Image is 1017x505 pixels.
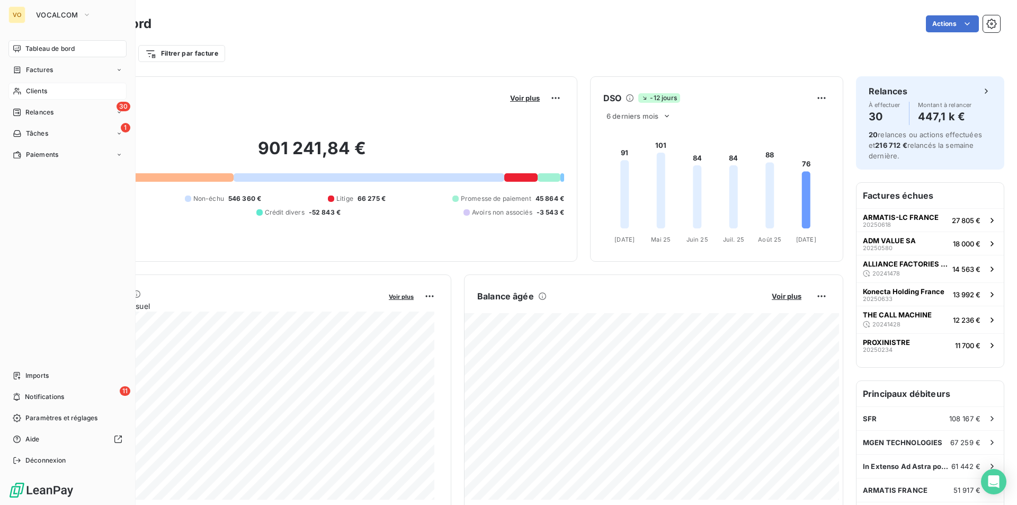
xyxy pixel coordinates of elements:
span: Voir plus [389,293,414,300]
h6: DSO [603,92,621,104]
span: 27 805 € [952,216,980,225]
span: 61 442 € [951,462,980,471]
span: Paiements [26,150,58,160]
span: 14 563 € [952,265,980,273]
h4: 30 [869,108,900,125]
button: ALLIANCE FACTORIES LTD2024147814 563 € [857,255,1004,282]
span: In Extenso Ad Astra pour CIVAD Blancheporte [863,462,951,471]
tspan: [DATE] [614,236,635,243]
button: Voir plus [386,291,417,301]
div: VO [8,6,25,23]
span: 13 992 € [953,290,980,299]
span: Clients [26,86,47,96]
span: 546 360 € [228,194,261,203]
span: Voir plus [510,94,540,102]
span: 11 [120,386,130,396]
span: Notifications [25,392,64,402]
span: Aide [25,435,40,444]
span: 20250633 [863,296,893,302]
button: Konecta Holding France2025063313 992 € [857,282,1004,306]
span: 66 275 € [358,194,386,203]
tspan: Août 25 [758,236,781,243]
span: 30 [117,102,130,111]
span: 11 700 € [955,341,980,350]
h6: Relances [869,85,907,98]
span: SFR [863,414,877,423]
span: 1 [121,123,130,132]
span: Non-échu [193,194,224,203]
span: Avoirs non associés [472,208,532,217]
span: -12 jours [638,93,680,103]
span: 216 712 € [875,141,907,149]
tspan: Juin 25 [686,236,708,243]
button: ARMATIS-LC FRANCE2025061827 805 € [857,208,1004,232]
span: 6 derniers mois [606,112,658,120]
span: MGEN TECHNOLOGIES [863,438,943,447]
span: À effectuer [869,102,900,108]
button: PROXINISTRE2025023411 700 € [857,333,1004,357]
span: Montant à relancer [918,102,972,108]
span: 20250234 [863,347,893,353]
button: Voir plus [507,93,543,103]
span: Chiffre d'affaires mensuel [60,300,381,312]
span: Tâches [26,129,48,138]
span: -3 543 € [537,208,564,217]
span: ARMATIS FRANCE [863,486,927,494]
h2: 901 241,84 € [60,138,564,170]
tspan: Juil. 25 [723,236,744,243]
img: Logo LeanPay [8,482,74,499]
button: Voir plus [769,291,805,301]
span: -52 843 € [309,208,341,217]
span: Promesse de paiement [461,194,531,203]
span: Déconnexion [25,456,66,465]
h6: Factures échues [857,183,1004,208]
span: 45 864 € [536,194,564,203]
span: THE CALL MACHINE [863,311,932,319]
span: 51 917 € [953,486,980,494]
span: ALLIANCE FACTORIES LTD [863,260,948,268]
span: 67 259 € [950,438,980,447]
button: Actions [926,15,979,32]
span: 20241428 [872,321,900,327]
span: Crédit divers [265,208,305,217]
span: Tableau de bord [25,44,75,54]
span: PROXINISTRE [863,338,910,347]
h6: Principaux débiteurs [857,381,1004,406]
tspan: Mai 25 [651,236,671,243]
button: Filtrer par facture [138,45,225,62]
button: THE CALL MACHINE2024142812 236 € [857,306,1004,333]
span: Voir plus [772,292,801,300]
div: Open Intercom Messenger [981,469,1006,494]
span: 20250618 [863,222,891,228]
span: relances ou actions effectuées et relancés la semaine dernière. [869,130,982,160]
span: ARMATIS-LC FRANCE [863,213,939,222]
h6: Balance âgée [477,290,534,303]
span: Paramètres et réglages [25,413,97,423]
h4: 447,1 k € [918,108,972,125]
tspan: [DATE] [796,236,816,243]
span: 108 167 € [949,414,980,423]
span: 20241478 [872,270,900,277]
span: Factures [26,65,53,75]
span: Imports [25,371,49,380]
span: Litige [336,194,353,203]
span: 18 000 € [953,240,980,248]
span: 20 [869,130,878,139]
span: ADM VALUE SA [863,236,916,245]
span: 20250580 [863,245,893,251]
a: Aide [8,431,127,448]
span: VOCALCOM [36,11,78,19]
button: ADM VALUE SA2025058018 000 € [857,232,1004,255]
span: 12 236 € [953,316,980,324]
span: Relances [25,108,53,117]
span: Konecta Holding France [863,287,944,296]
